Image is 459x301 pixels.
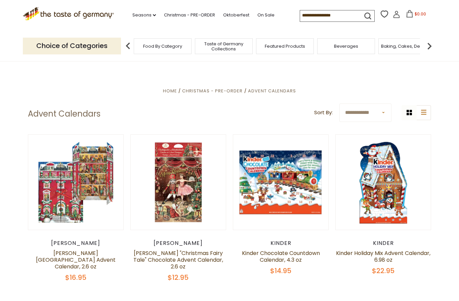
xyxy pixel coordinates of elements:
img: Kinder Chocolate Countdown Calendar, 4.3 oz [233,135,328,230]
div: [PERSON_NAME] [130,240,226,247]
span: $22.95 [372,266,394,275]
a: [PERSON_NAME] "Christmas Fairy Tale" Chocolate Advent Calendar, 2.6 oz [133,249,223,270]
a: Home [163,88,177,94]
div: Kinder [233,240,329,247]
a: On Sale [257,11,275,19]
a: Christmas - PRE-ORDER [182,88,243,94]
a: Taste of Germany Collections [197,41,251,51]
a: Kinder Chocolate Countdown Calendar, 4.3 oz [242,249,320,264]
a: Featured Products [265,44,305,49]
img: Heidel "Christmas Fairy Tale" Chocolate Advent Calendar, 2.6 oz [131,135,226,230]
img: Windel Manor House Advent Calendar, 2.6 oz [28,135,123,230]
img: next arrow [423,39,436,53]
img: previous arrow [121,39,135,53]
label: Sort By: [314,109,333,117]
a: Food By Category [143,44,182,49]
button: $0.00 [402,10,430,20]
span: $0.00 [415,11,426,17]
h1: Advent Calendars [28,109,100,119]
a: Christmas - PRE-ORDER [164,11,215,19]
span: $12.95 [168,273,189,282]
a: Seasons [132,11,156,19]
a: Baking, Cakes, Desserts [381,44,433,49]
a: [PERSON_NAME][GEOGRAPHIC_DATA] Advent Calendar, 2.6 oz [36,249,116,270]
p: Choice of Categories [23,38,121,54]
img: Kinder Holiday Mix Advent Calendar, 6.98 oz [336,135,431,230]
div: [PERSON_NAME] [28,240,124,247]
a: Beverages [334,44,358,49]
a: Oktoberfest [223,11,249,19]
div: Kinder [335,240,431,247]
a: Kinder Holiday Mix Advent Calendar, 6.98 oz [336,249,430,264]
span: $16.95 [65,273,86,282]
span: $14.95 [270,266,291,275]
a: Advent Calendars [248,88,296,94]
